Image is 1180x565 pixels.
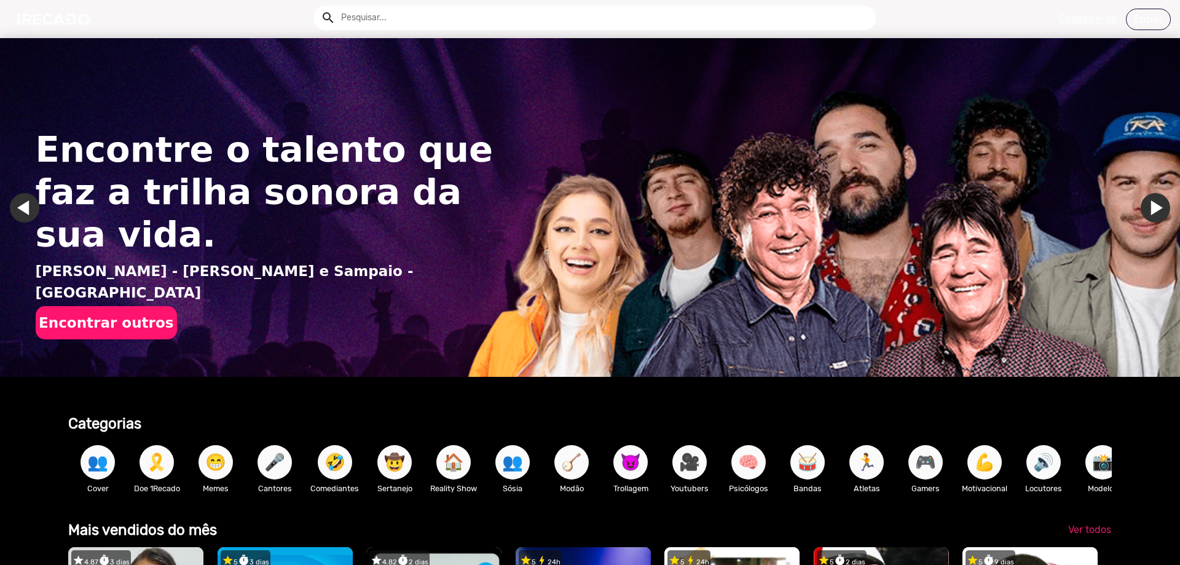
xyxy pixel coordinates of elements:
a: Ir para o último slide [10,193,39,223]
p: Bandas [784,483,831,494]
button: 🏠 [436,445,471,480]
span: 👥 [87,445,108,480]
u: Cadastre-se [1059,13,1116,25]
span: 🥁 [797,445,818,480]
mat-icon: Example home icon [321,10,336,25]
span: 🎤 [264,445,285,480]
button: 🎥 [672,445,707,480]
button: 🪕 [554,445,589,480]
p: Motivacional [961,483,1008,494]
a: Ir para o próximo slide [1141,193,1170,223]
p: Comediantes [310,483,359,494]
span: 🎮 [915,445,936,480]
p: Youtubers [666,483,713,494]
p: Doe 1Recado [133,483,180,494]
span: 🤣 [324,445,345,480]
button: 🧠 [731,445,766,480]
span: 🔊 [1033,445,1054,480]
span: 🏃 [856,445,877,480]
p: Cover [74,483,121,494]
button: 👥 [495,445,530,480]
button: 🎗️ [140,445,174,480]
p: Memes [192,483,239,494]
p: Modelos [1079,483,1126,494]
span: 👥 [502,445,523,480]
button: 🎮 [908,445,943,480]
button: 🏃 [849,445,884,480]
span: 💪 [974,445,995,480]
p: Modão [548,483,595,494]
p: Atletas [843,483,890,494]
span: 🪕 [561,445,582,480]
p: Locutores [1020,483,1067,494]
input: Pesquisar... [332,6,876,30]
span: 😁 [205,445,226,480]
button: Encontrar outros [36,306,177,339]
button: 😁 [199,445,233,480]
h1: Encontre o talento que faz a trilha sonora da sua vida. [36,128,508,256]
button: 👥 [81,445,115,480]
span: 🧠 [738,445,759,480]
p: Gamers [902,483,949,494]
p: Trollagem [607,483,654,494]
p: Sósia [489,483,536,494]
button: 💪 [967,445,1002,480]
b: Categorias [68,415,141,432]
button: 🤣 [318,445,352,480]
span: 🏠 [443,445,464,480]
a: Entrar [1126,9,1171,30]
p: Reality Show [430,483,477,494]
span: 😈 [620,445,641,480]
button: 🔊 [1026,445,1061,480]
button: 📸 [1085,445,1120,480]
button: 🥁 [790,445,825,480]
p: [PERSON_NAME] - [PERSON_NAME] e Sampaio - [GEOGRAPHIC_DATA] [36,261,508,303]
span: 🎥 [679,445,700,480]
span: Ver todos [1068,524,1111,535]
p: Sertanejo [371,483,418,494]
button: 🤠 [377,445,412,480]
button: 🎤 [258,445,292,480]
button: 😈 [613,445,648,480]
p: Psicólogos [725,483,772,494]
span: 🎗️ [146,445,167,480]
span: 🤠 [384,445,405,480]
b: Mais vendidos do mês [68,521,217,539]
button: Example home icon [317,6,338,28]
p: Cantores [251,483,298,494]
span: 📸 [1092,445,1113,480]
